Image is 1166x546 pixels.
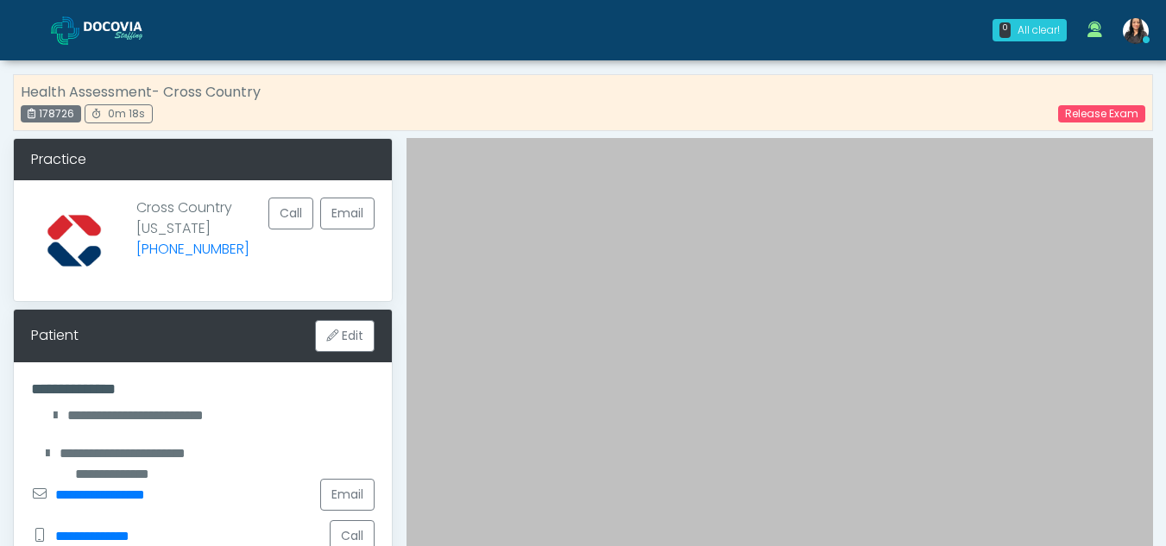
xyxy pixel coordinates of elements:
[1123,18,1149,44] img: Viral Patel
[1018,22,1060,38] div: All clear!
[51,16,79,45] img: Docovia
[320,479,375,511] a: Email
[14,139,392,180] div: Practice
[108,106,145,121] span: 0m 18s
[84,22,170,39] img: Docovia
[320,198,375,229] a: Email
[21,105,81,122] div: 178726
[1058,105,1145,122] a: Release Exam
[21,82,261,102] strong: Health Assessment- Cross Country
[982,12,1077,48] a: 0 All clear!
[136,198,249,270] p: Cross Country [US_STATE]
[999,22,1011,38] div: 0
[315,320,375,352] button: Edit
[31,198,117,284] img: Provider image
[31,325,79,346] div: Patient
[268,198,313,229] button: Call
[51,2,170,58] a: Docovia
[136,239,249,259] a: [PHONE_NUMBER]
